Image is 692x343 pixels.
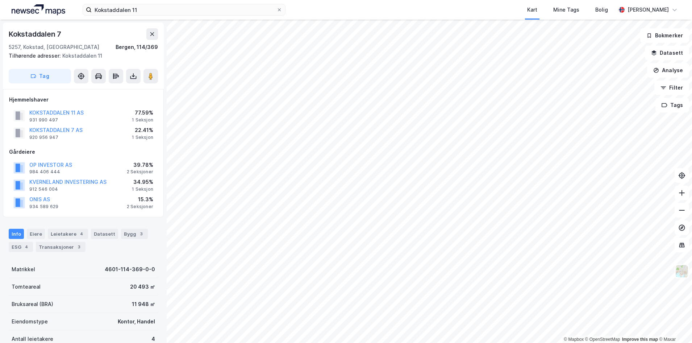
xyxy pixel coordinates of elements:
[9,148,158,156] div: Gårdeiere
[91,229,118,239] div: Datasett
[12,4,65,15] img: logo.a4113a55bc3d86da70a041830d287a7e.svg
[78,230,85,237] div: 4
[27,229,45,239] div: Eiere
[628,5,669,14] div: [PERSON_NAME]
[29,169,60,175] div: 984 406 444
[132,117,153,123] div: 1 Seksjon
[655,98,689,112] button: Tags
[595,5,608,14] div: Bolig
[132,300,155,309] div: 11 948 ㎡
[118,317,155,326] div: Kontor, Handel
[9,51,152,60] div: Kokstaddalen 11
[105,265,155,274] div: 4601-114-369-0-0
[127,204,153,210] div: 2 Seksjoner
[12,282,41,291] div: Tomteareal
[130,282,155,291] div: 20 493 ㎡
[127,161,153,169] div: 39.78%
[36,242,86,252] div: Transaksjoner
[9,69,71,83] button: Tag
[654,80,689,95] button: Filter
[675,264,689,278] img: Z
[9,229,24,239] div: Info
[585,337,620,342] a: OpenStreetMap
[116,43,158,51] div: Bergen, 114/369
[9,95,158,104] div: Hjemmelshaver
[647,63,689,78] button: Analyse
[132,135,153,140] div: 1 Seksjon
[121,229,148,239] div: Bygg
[656,308,692,343] iframe: Chat Widget
[640,28,689,43] button: Bokmerker
[12,265,35,274] div: Matrikkel
[527,5,537,14] div: Kart
[9,28,63,40] div: Kokstaddalen 7
[138,230,145,237] div: 3
[132,108,153,117] div: 77.59%
[9,43,99,51] div: 5257, Kokstad, [GEOGRAPHIC_DATA]
[12,300,53,309] div: Bruksareal (BRA)
[9,53,62,59] span: Tilhørende adresser:
[48,229,88,239] div: Leietakere
[553,5,579,14] div: Mine Tags
[29,135,58,140] div: 920 956 947
[12,317,48,326] div: Eiendomstype
[127,195,153,204] div: 15.3%
[75,243,83,251] div: 3
[132,126,153,135] div: 22.41%
[622,337,658,342] a: Improve this map
[29,204,58,210] div: 934 589 629
[132,178,153,186] div: 34.95%
[9,242,33,252] div: ESG
[29,186,58,192] div: 912 546 004
[29,117,58,123] div: 931 990 497
[645,46,689,60] button: Datasett
[127,169,153,175] div: 2 Seksjoner
[23,243,30,251] div: 4
[132,186,153,192] div: 1 Seksjon
[92,4,276,15] input: Søk på adresse, matrikkel, gårdeiere, leietakere eller personer
[564,337,584,342] a: Mapbox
